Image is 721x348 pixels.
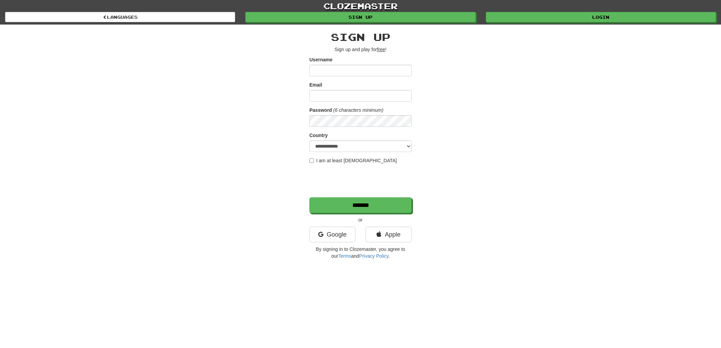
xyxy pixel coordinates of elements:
[309,158,314,163] input: I am at least [DEMOGRAPHIC_DATA]
[309,227,355,242] a: Google
[377,47,385,52] u: free
[309,157,397,164] label: I am at least [DEMOGRAPHIC_DATA]
[309,167,413,194] iframe: reCAPTCHA
[309,31,412,43] h2: Sign up
[309,107,332,114] label: Password
[338,253,351,259] a: Terms
[245,12,475,22] a: Sign up
[309,216,412,223] p: or
[309,246,412,259] p: By signing in to Clozemaster, you agree to our and .
[309,132,328,139] label: Country
[309,81,322,88] label: Email
[486,12,716,22] a: Login
[359,253,388,259] a: Privacy Policy
[309,46,412,53] p: Sign up and play for !
[366,227,412,242] a: Apple
[309,56,333,63] label: Username
[333,107,383,113] em: (6 characters minimum)
[5,12,235,22] a: Languages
